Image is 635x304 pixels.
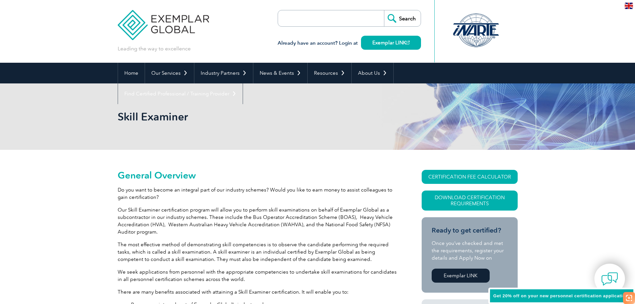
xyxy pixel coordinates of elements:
p: The most effective method of demonstrating skill competencies is to observe the candidate perform... [118,241,398,263]
a: News & Events [253,63,307,83]
img: contact-chat.png [601,271,618,287]
h3: Already have an account? Login at [278,39,421,47]
h2: General Overview [118,170,398,181]
a: Home [118,63,145,83]
a: Resources [308,63,351,83]
a: Our Services [145,63,194,83]
img: open_square.png [406,41,410,44]
p: We seek applications from personnel with the appropriate competencies to undertake skill examinat... [118,268,398,283]
a: CERTIFICATION FEE CALCULATOR [422,170,518,184]
p: Leading the way to excellence [118,45,191,52]
a: Exemplar LINK [361,36,421,50]
span: Get 20% off on your new personnel certification application! [493,293,630,298]
a: Download Certification Requirements [422,191,518,211]
a: Industry Partners [194,63,253,83]
h3: Ready to get certified? [432,226,508,235]
p: There are many benefits associated with attaining a Skill Examiner certification. It will enable ... [118,288,398,296]
p: Do you want to become an integral part of our industry schemes? Would you like to earn money to a... [118,186,398,201]
a: Exemplar LINK [432,269,490,283]
a: Find Certified Professional / Training Provider [118,83,243,104]
input: Search [384,10,421,26]
a: About Us [352,63,393,83]
h1: Skill Examiner [118,110,374,123]
p: Once you’ve checked and met the requirements, register your details and Apply Now on [432,240,508,262]
img: en [625,3,633,9]
p: Our Skill Examiner certification program will allow you to perform skill examinations on behalf o... [118,206,398,236]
